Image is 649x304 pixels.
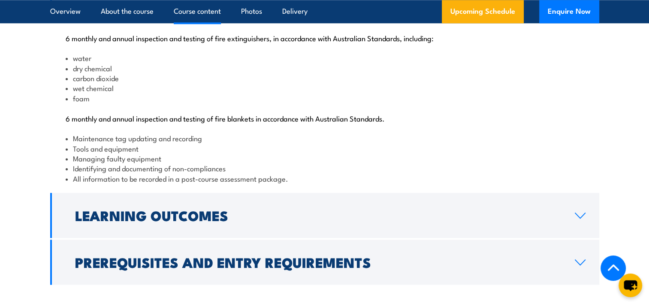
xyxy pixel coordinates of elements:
[75,256,561,268] h2: Prerequisites and Entry Requirements
[75,209,561,221] h2: Learning Outcomes
[66,63,584,73] li: dry chemical
[66,114,584,122] p: 6 monthly and annual inspection and testing of fire blankets in accordance with Australian Standa...
[66,93,584,103] li: foam
[50,240,599,285] a: Prerequisites and Entry Requirements
[66,163,584,173] li: Identifying and documenting of non-compliances
[66,173,584,183] li: All information to be recorded in a post-course assessment package.
[66,143,584,153] li: Tools and equipment
[66,83,584,93] li: wet chemical
[619,274,642,297] button: chat-button
[66,53,584,63] li: water
[66,33,584,42] p: 6 monthly and annual inspection and testing of fire extinguishers, in accordance with Australian ...
[66,133,584,143] li: Maintenance tag updating and recording
[66,153,584,163] li: Managing faulty equipment
[66,73,584,83] li: carbon dioxide
[50,193,599,238] a: Learning Outcomes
